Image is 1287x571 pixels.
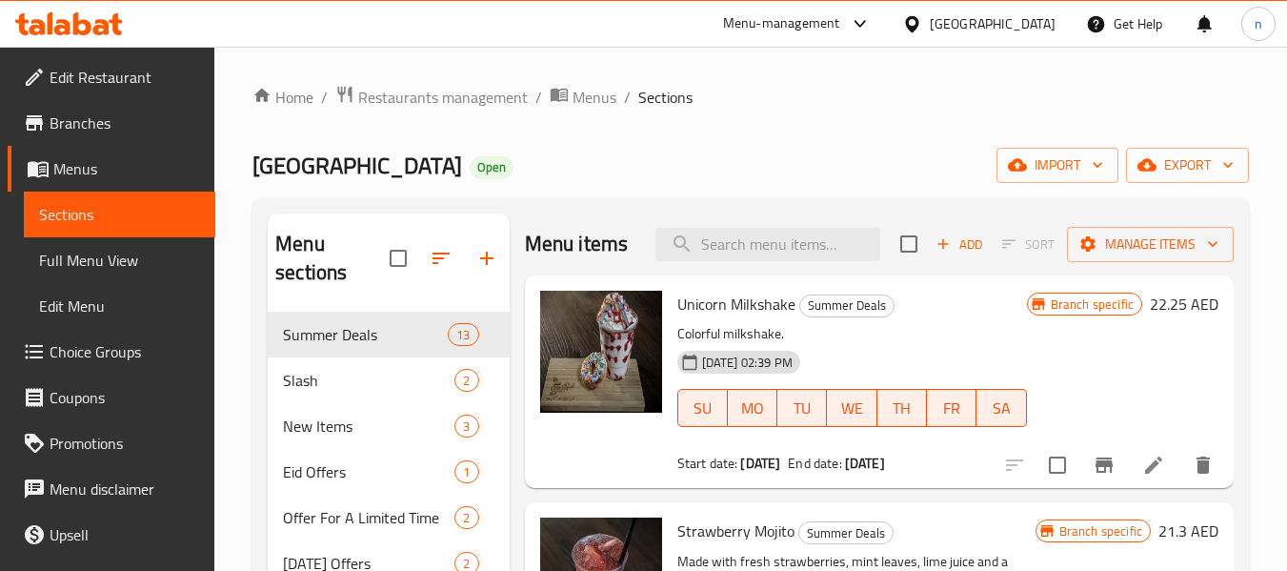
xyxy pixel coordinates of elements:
span: [DATE] 02:39 PM [694,354,800,372]
span: Select to update [1037,445,1077,485]
li: / [535,86,542,109]
span: [GEOGRAPHIC_DATA] [252,144,462,187]
span: import [1012,153,1103,177]
button: Branch-specific-item [1081,442,1127,488]
li: / [321,86,328,109]
span: Branch specific [1043,296,1141,314]
span: Eid Offers [283,460,454,483]
div: Open [470,156,513,179]
span: SU [686,395,720,422]
button: TH [877,389,927,427]
a: Menus [550,85,616,110]
span: Summer Deals [283,323,448,346]
span: Branch specific [1052,522,1150,540]
span: Promotions [50,432,200,455]
button: SU [677,389,728,427]
span: 2 [455,372,477,390]
nav: breadcrumb [252,85,1249,110]
button: WE [827,389,876,427]
a: Upsell [8,512,215,558]
span: Strawberry Mojito [677,517,794,545]
span: Select section first [990,230,1067,259]
a: Branches [8,100,215,146]
h6: 22.25 AED [1150,291,1218,317]
h2: Menu items [525,230,629,258]
b: [DATE] [845,451,885,476]
span: Add item [929,230,990,259]
span: Select all sections [378,238,418,278]
div: [GEOGRAPHIC_DATA] [930,13,1056,34]
a: Menus [8,146,215,192]
span: Sections [39,203,200,226]
button: import [996,148,1118,183]
span: Open [470,159,513,175]
a: Choice Groups [8,329,215,375]
span: FR [935,395,969,422]
a: Restaurants management [335,85,528,110]
span: TH [885,395,919,422]
span: Restaurants management [358,86,528,109]
span: MO [735,395,770,422]
b: [DATE] [740,451,780,476]
a: Edit Menu [24,283,215,329]
div: Eid Offers1 [268,449,509,495]
span: Start date: [677,451,738,476]
span: 3 [455,418,477,436]
span: Menus [573,86,616,109]
div: items [448,323,478,346]
li: / [624,86,631,109]
div: Menu-management [723,12,840,35]
span: Summer Deals [799,522,893,544]
div: Slash2 [268,357,509,403]
span: 13 [449,326,477,344]
div: Summer Deals [798,521,894,544]
span: Manage items [1082,233,1218,256]
a: Sections [24,192,215,237]
span: SA [984,395,1018,422]
span: n [1255,13,1262,34]
span: New Items [283,415,454,438]
button: MO [728,389,777,427]
div: items [454,369,478,392]
a: Home [252,86,313,109]
button: Manage items [1067,227,1234,262]
span: Select section [889,224,929,264]
span: Sections [638,86,693,109]
img: Unicorn Milkshake [540,291,662,413]
span: Offer For A Limited Time [283,506,454,529]
div: Summer Deals [799,295,895,317]
span: Add [934,234,985,255]
span: Menus [53,157,200,180]
span: Edit Menu [39,295,200,317]
a: Promotions [8,420,215,466]
span: Unicorn Milkshake [677,290,795,318]
button: TU [777,389,827,427]
span: Upsell [50,523,200,546]
a: Edit Restaurant [8,54,215,100]
span: TU [785,395,819,422]
button: Add [929,230,990,259]
input: search [655,228,880,261]
p: Colorful milkshake. [677,322,1027,346]
span: Menu disclaimer [50,478,200,500]
div: Summer Deals13 [268,312,509,357]
span: Slash [283,369,454,392]
span: Sort sections [418,235,464,281]
span: Branches [50,112,200,134]
span: 2 [455,509,477,527]
button: delete [1180,442,1226,488]
span: Choice Groups [50,340,200,363]
span: Coupons [50,386,200,409]
span: export [1141,153,1234,177]
span: Summer Deals [800,295,894,316]
h2: Menu sections [275,230,389,287]
a: Menu disclaimer [8,466,215,512]
button: SA [976,389,1026,427]
a: Coupons [8,375,215,420]
span: WE [835,395,869,422]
